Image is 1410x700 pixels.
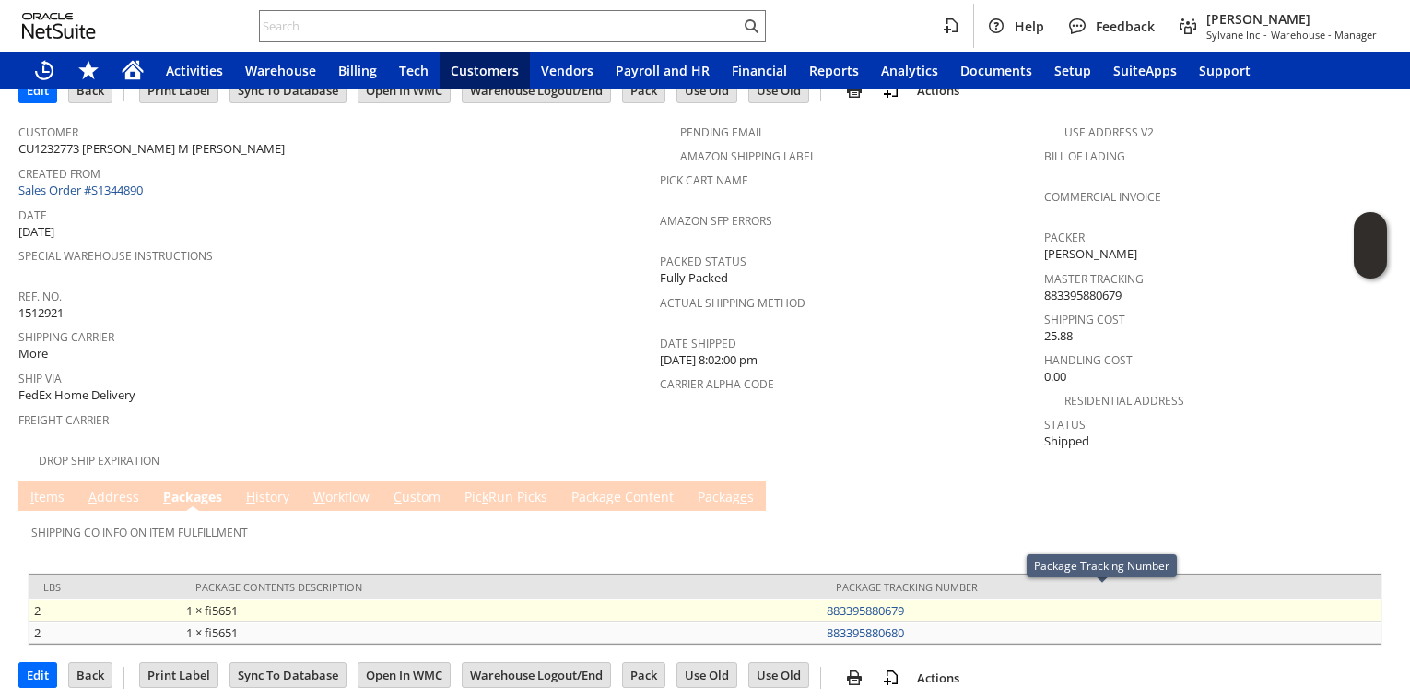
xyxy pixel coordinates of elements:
[159,488,227,508] a: Packages
[122,59,144,81] svg: Home
[245,62,316,79] span: Warehouse
[327,52,388,89] a: Billing
[1354,246,1387,279] span: Oracle Guided Learning Widget. To move around, please hold and drag
[1188,52,1262,89] a: Support
[1102,52,1188,89] a: SuiteApps
[1064,393,1184,409] a: Residential Address
[1044,230,1085,245] a: Packer
[19,663,56,687] input: Edit
[660,351,758,369] span: [DATE] 8:02:00 pm
[399,62,429,79] span: Tech
[530,52,605,89] a: Vendors
[18,182,147,198] a: Sales Order #S1344890
[606,488,614,505] span: g
[1034,558,1169,574] div: Package Tracking Number
[18,371,62,386] a: Ship Via
[18,248,213,264] a: Special Warehouse Instructions
[881,62,938,79] span: Analytics
[660,213,772,229] a: Amazon SFP Errors
[29,622,182,644] td: 2
[18,386,135,404] span: FedEx Home Delivery
[1044,368,1066,386] span: 0.00
[313,488,325,505] span: W
[1043,52,1102,89] a: Setup
[1044,271,1144,287] a: Master Tracking
[740,15,762,37] svg: Search
[827,624,904,641] a: 883395880680
[660,254,746,269] a: Packed Status
[880,79,902,101] img: add-record.svg
[660,295,805,311] a: Actual Shipping Method
[1044,417,1086,433] a: Status
[241,488,294,508] a: History
[1044,327,1073,345] span: 25.88
[451,62,519,79] span: Customers
[77,59,100,81] svg: Shortcuts
[1044,312,1125,327] a: Shipping Cost
[111,52,155,89] a: Home
[18,208,47,223] a: Date
[843,667,865,689] img: print.svg
[1044,433,1089,450] span: Shipped
[1044,352,1133,368] a: Handling Cost
[660,336,736,351] a: Date Shipped
[1044,245,1137,263] span: [PERSON_NAME]
[18,125,78,140] a: Customer
[463,78,610,102] input: Warehouse Logout/End
[230,78,346,102] input: Sync To Database
[1044,287,1122,304] span: 883395880679
[910,82,967,99] a: Actions
[440,52,530,89] a: Customers
[30,488,34,505] span: I
[234,52,327,89] a: Warehouse
[1358,484,1381,506] a: Unrolled view on
[623,78,664,102] input: Pack
[31,525,248,540] a: Shipping Co Info on Item Fulfillment
[680,125,764,140] a: Pending Email
[18,304,64,322] span: 1512921
[960,62,1032,79] span: Documents
[18,166,100,182] a: Created From
[740,488,747,505] span: e
[66,52,111,89] div: Shortcuts
[1206,10,1377,28] span: [PERSON_NAME]
[84,488,144,508] a: Address
[19,78,56,102] input: Edit
[1263,28,1267,42] span: -
[1064,125,1154,140] a: Use Address V2
[33,59,55,81] svg: Recent Records
[1354,212,1387,279] iframe: Click here to launch Oracle Guided Learning Help Panel
[660,172,748,188] a: Pick Cart Name
[388,52,440,89] a: Tech
[140,663,217,687] input: Print Label
[660,269,728,287] span: Fully Packed
[18,289,62,304] a: Ref. No.
[623,663,664,687] input: Pack
[482,488,488,505] span: k
[1044,189,1161,205] a: Commercial Invoice
[605,52,721,89] a: Payroll and HR
[843,79,865,101] img: print.svg
[677,663,736,687] input: Use Old
[910,670,967,686] a: Actions
[309,488,374,508] a: Workflow
[827,602,904,619] a: 883395880679
[880,667,902,689] img: add-record.svg
[22,13,96,39] svg: logo
[1054,62,1091,79] span: Setup
[166,62,223,79] span: Activities
[460,488,552,508] a: PickRun Picks
[1271,28,1377,42] span: Warehouse - Manager
[43,580,168,594] div: lbs
[1044,148,1125,164] a: Bill Of Lading
[394,488,402,505] span: C
[39,453,159,469] a: Drop Ship Expiration
[22,52,66,89] a: Recent Records
[358,78,450,102] input: Open In WMC
[567,488,678,508] a: Package Content
[463,663,610,687] input: Warehouse Logout/End
[182,599,822,622] td: 1 × fi5651
[1015,18,1044,35] span: Help
[1113,62,1177,79] span: SuiteApps
[1206,28,1260,42] span: Sylvane Inc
